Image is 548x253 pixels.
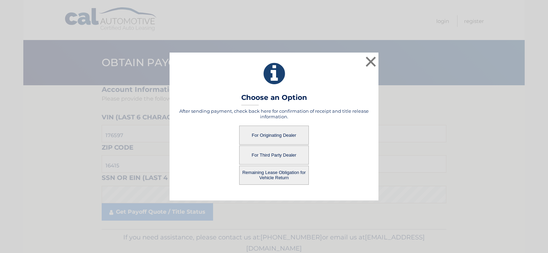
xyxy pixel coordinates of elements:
[178,108,370,119] h5: After sending payment, check back here for confirmation of receipt and title release information.
[239,126,309,145] button: For Originating Dealer
[241,93,307,105] h3: Choose an Option
[239,145,309,165] button: For Third Party Dealer
[364,55,378,69] button: ×
[239,166,309,185] button: Remaining Lease Obligation for Vehicle Return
